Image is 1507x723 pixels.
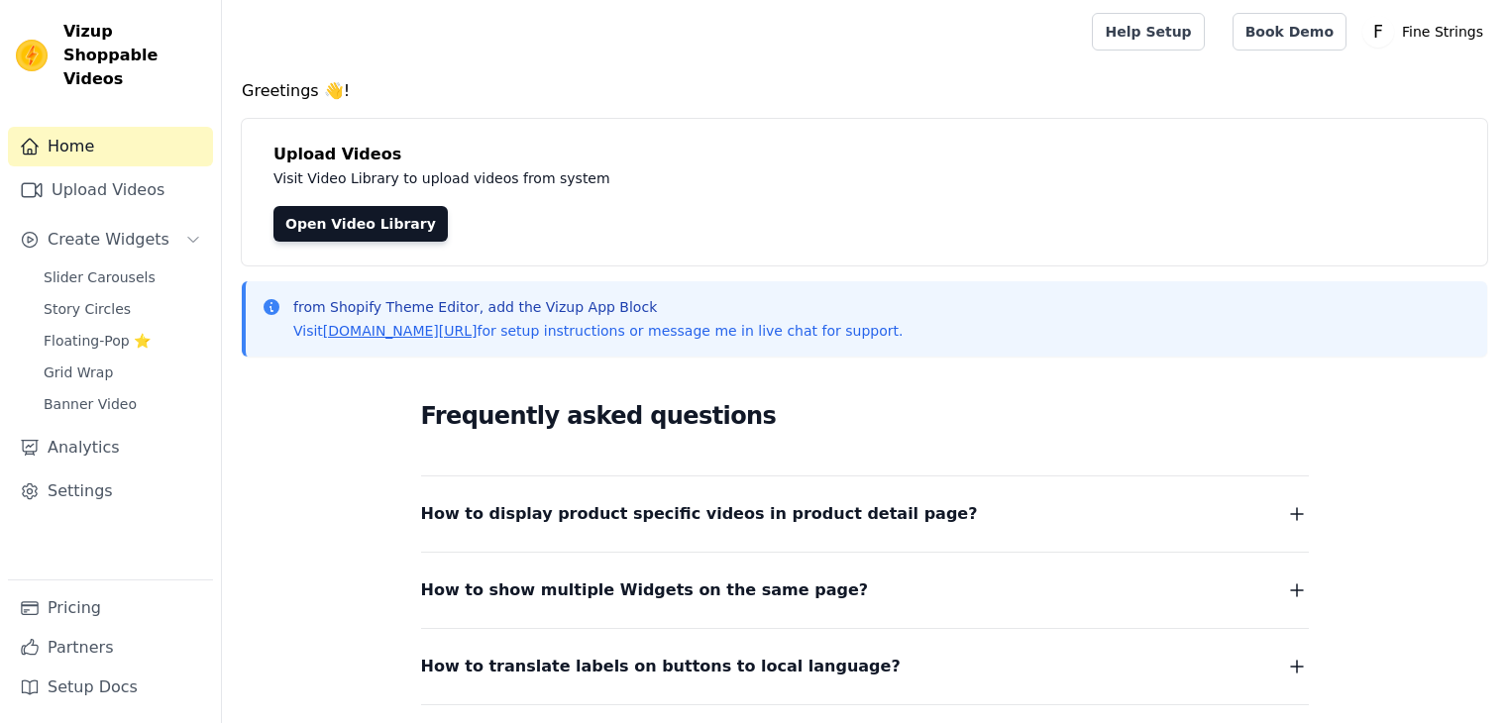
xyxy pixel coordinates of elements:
[8,471,213,511] a: Settings
[242,79,1487,103] h4: Greetings 👋!
[44,331,151,351] span: Floating-Pop ⭐
[8,170,213,210] a: Upload Videos
[44,394,137,414] span: Banner Video
[273,166,1161,190] p: Visit Video Library to upload videos from system
[421,396,1309,436] h2: Frequently asked questions
[44,299,131,319] span: Story Circles
[1394,14,1491,50] p: Fine Strings
[1373,22,1383,42] text: F
[48,228,169,252] span: Create Widgets
[44,362,113,382] span: Grid Wrap
[273,206,448,242] a: Open Video Library
[8,428,213,467] a: Analytics
[1362,14,1491,50] button: F Fine Strings
[421,500,1309,528] button: How to display product specific videos in product detail page?
[32,327,213,355] a: Floating-Pop ⭐
[32,359,213,386] a: Grid Wrap
[8,220,213,259] button: Create Widgets
[8,588,213,628] a: Pricing
[421,653,1309,680] button: How to translate labels on buttons to local language?
[32,295,213,323] a: Story Circles
[16,40,48,71] img: Vizup
[44,267,156,287] span: Slider Carousels
[1092,13,1204,51] a: Help Setup
[421,500,978,528] span: How to display product specific videos in product detail page?
[8,668,213,707] a: Setup Docs
[421,576,869,604] span: How to show multiple Widgets on the same page?
[293,297,903,317] p: from Shopify Theme Editor, add the Vizup App Block
[273,143,1455,166] h4: Upload Videos
[293,321,903,341] p: Visit for setup instructions or message me in live chat for support.
[421,576,1309,604] button: How to show multiple Widgets on the same page?
[32,390,213,418] a: Banner Video
[421,653,901,680] span: How to translate labels on buttons to local language?
[32,263,213,291] a: Slider Carousels
[8,628,213,668] a: Partners
[8,127,213,166] a: Home
[323,323,478,339] a: [DOMAIN_NAME][URL]
[63,20,205,91] span: Vizup Shoppable Videos
[1233,13,1346,51] a: Book Demo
